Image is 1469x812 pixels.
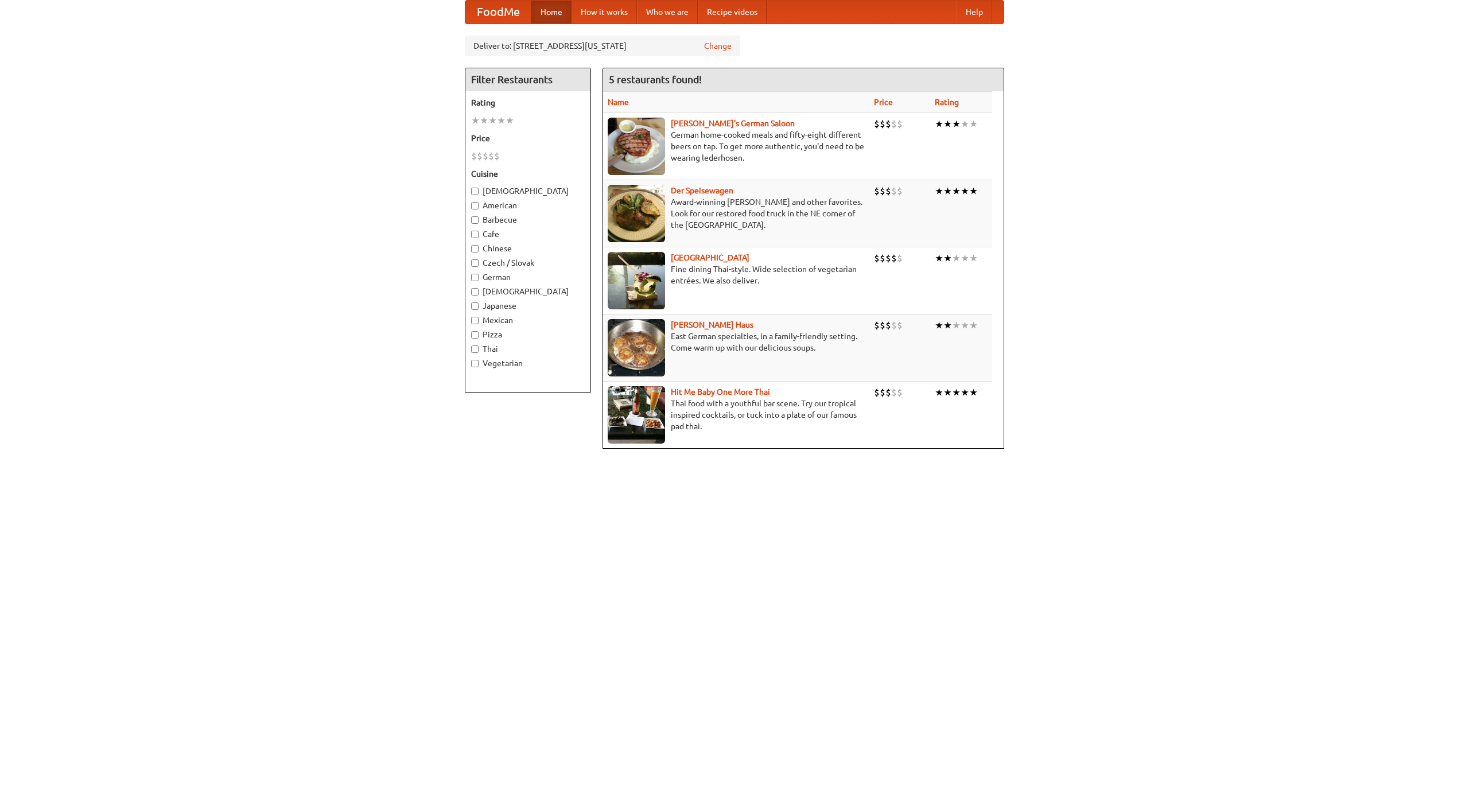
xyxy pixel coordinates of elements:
p: Thai food with a youthful bar scene. Try our tropical inspired cocktails, or tuck into a plate of... [608,398,865,432]
li: ★ [943,386,952,399]
li: $ [891,386,897,399]
img: babythai.jpg [608,386,665,444]
li: ★ [961,319,969,332]
li: $ [488,150,494,162]
li: ★ [969,185,978,197]
li: $ [880,252,885,265]
li: $ [880,118,885,130]
input: Barbecue [471,216,479,224]
li: ★ [943,118,952,130]
li: ★ [961,252,969,265]
a: Help [957,1,992,24]
li: $ [891,252,897,265]
li: ★ [969,386,978,399]
img: satay.jpg [608,252,665,309]
h5: Price [471,133,585,144]
p: German home-cooked meals and fifty-eight different beers on tap. To get more authentic, you'd nee... [608,129,865,164]
p: Fine dining Thai-style. Wide selection of vegetarian entrées. We also deliver. [608,263,865,286]
li: ★ [506,114,514,127]
a: Who we are [637,1,698,24]
a: [GEOGRAPHIC_DATA] [671,253,749,262]
li: $ [885,252,891,265]
a: Home [531,1,572,24]
label: Thai [471,343,585,355]
li: ★ [480,114,488,127]
input: [DEMOGRAPHIC_DATA] [471,188,479,195]
li: ★ [961,386,969,399]
h5: Cuisine [471,168,585,180]
li: ★ [935,386,943,399]
li: ★ [952,118,961,130]
li: $ [897,252,903,265]
img: speisewagen.jpg [608,185,665,242]
li: ★ [952,252,961,265]
li: $ [897,386,903,399]
li: $ [471,150,477,162]
li: $ [874,386,880,399]
label: American [471,200,585,211]
a: Hit Me Baby One More Thai [671,387,770,397]
li: ★ [969,252,978,265]
label: Vegetarian [471,358,585,369]
li: ★ [935,185,943,197]
img: esthers.jpg [608,118,665,175]
input: Mexican [471,317,479,324]
li: ★ [969,118,978,130]
li: ★ [943,319,952,332]
li: ★ [952,185,961,197]
a: Recipe videos [698,1,767,24]
h5: Rating [471,97,585,108]
li: $ [874,319,880,332]
li: ★ [935,118,943,130]
a: [PERSON_NAME] Haus [671,320,753,329]
a: [PERSON_NAME]'s German Saloon [671,119,795,128]
div: Deliver to: [STREET_ADDRESS][US_STATE] [465,36,740,56]
h4: Filter Restaurants [465,68,590,91]
li: ★ [952,319,961,332]
a: FoodMe [465,1,531,24]
label: Mexican [471,314,585,326]
input: [DEMOGRAPHIC_DATA] [471,288,479,296]
li: ★ [488,114,497,127]
input: German [471,274,479,281]
a: Rating [935,98,959,107]
label: Barbecue [471,214,585,226]
li: $ [874,118,880,130]
li: $ [885,319,891,332]
li: ★ [471,114,480,127]
input: Czech / Slovak [471,259,479,267]
li: ★ [961,118,969,130]
label: Chinese [471,243,585,254]
label: [DEMOGRAPHIC_DATA] [471,286,585,297]
ng-pluralize: 5 restaurants found! [609,74,702,85]
input: Thai [471,345,479,353]
li: ★ [497,114,506,127]
li: $ [483,150,488,162]
li: $ [880,185,885,197]
a: How it works [572,1,637,24]
li: ★ [969,319,978,332]
label: German [471,271,585,283]
img: kohlhaus.jpg [608,319,665,376]
input: Japanese [471,302,479,310]
input: Vegetarian [471,360,479,367]
a: Change [704,40,732,52]
input: Chinese [471,245,479,252]
input: Cafe [471,231,479,238]
li: ★ [943,185,952,197]
label: Czech / Slovak [471,257,585,269]
input: Pizza [471,331,479,339]
li: $ [874,185,880,197]
li: $ [897,118,903,130]
li: ★ [943,252,952,265]
li: ★ [961,185,969,197]
a: Der Speisewagen [671,186,733,195]
li: ★ [952,386,961,399]
label: Cafe [471,228,585,240]
label: Japanese [471,300,585,312]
